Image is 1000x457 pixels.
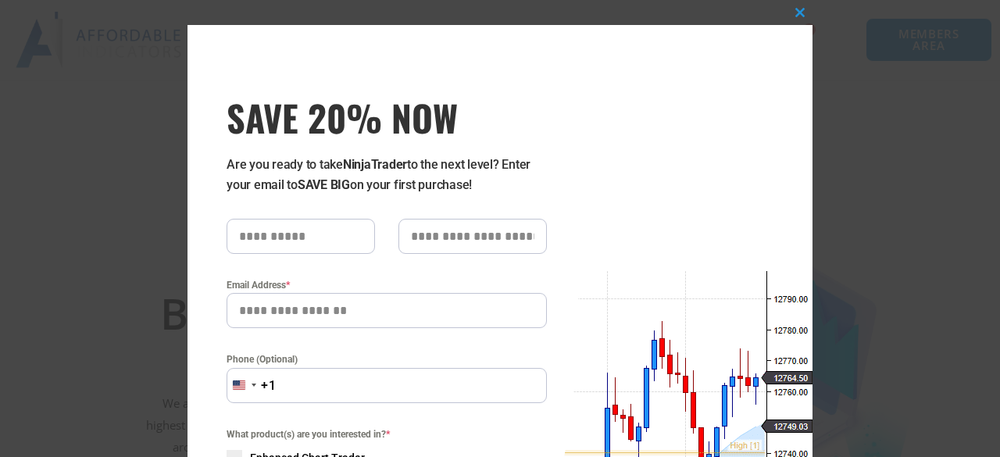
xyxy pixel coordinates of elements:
h3: SAVE 20% NOW [227,95,547,139]
strong: SAVE BIG [298,177,350,192]
label: Email Address [227,277,547,293]
span: What product(s) are you interested in? [227,427,547,442]
div: +1 [261,376,277,396]
strong: NinjaTrader [343,157,407,172]
button: Selected country [227,368,277,403]
p: Are you ready to take to the next level? Enter your email to on your first purchase! [227,155,547,195]
label: Phone (Optional) [227,352,547,367]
